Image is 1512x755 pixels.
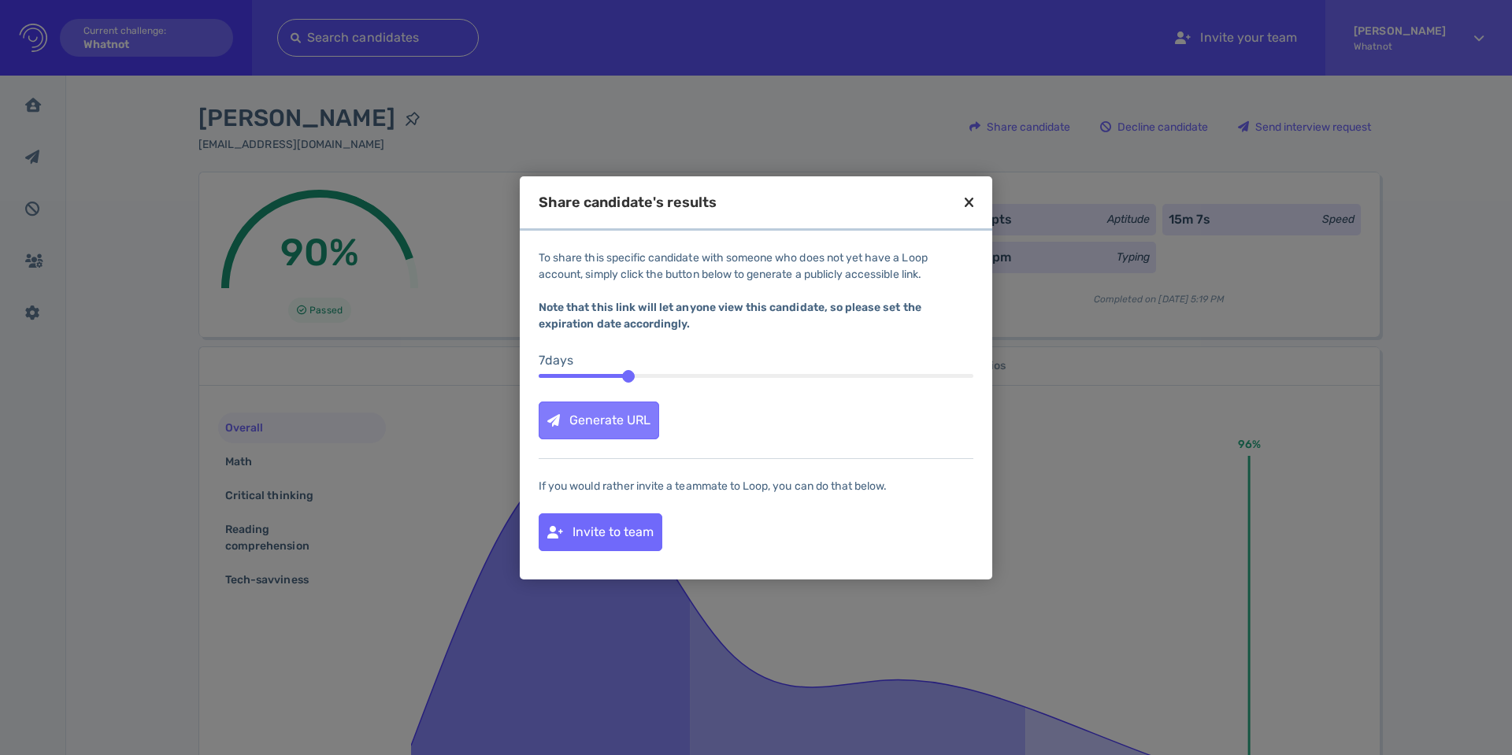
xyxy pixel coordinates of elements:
[539,351,973,370] div: 7 day s
[539,402,659,439] button: Generate URL
[539,402,658,439] div: Generate URL
[539,514,661,550] div: Invite to team
[539,513,662,551] button: Invite to team
[539,250,973,332] div: To share this specific candidate with someone who does not yet have a Loop account, simply click ...
[539,195,717,209] div: Share candidate's results
[539,301,921,331] b: Note that this link will let anyone view this candidate, so please set the expiration date accord...
[539,478,973,494] div: If you would rather invite a teammate to Loop, you can do that below.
